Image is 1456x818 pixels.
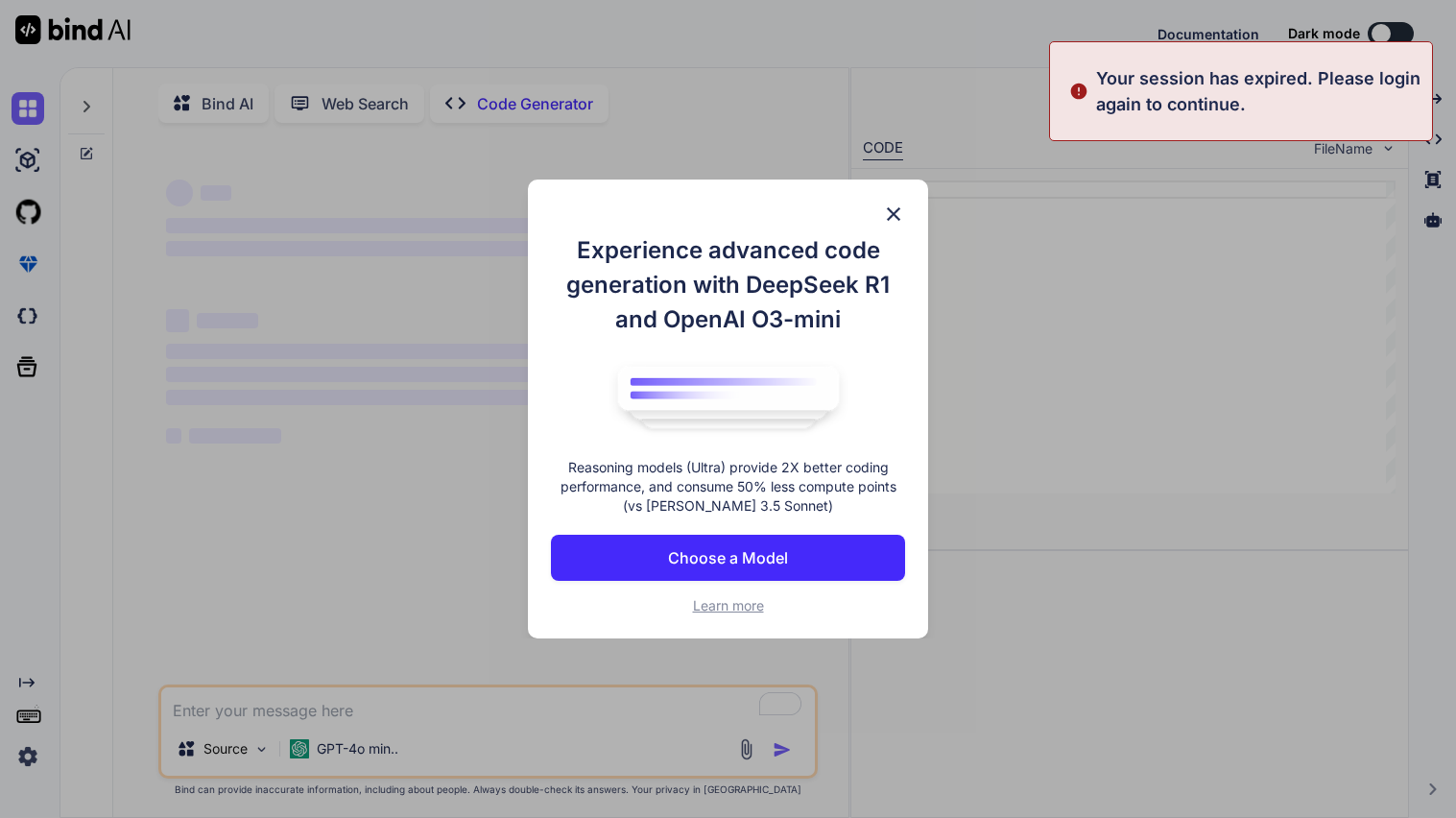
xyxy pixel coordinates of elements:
img: close [882,203,905,226]
p: Choose a Model [668,546,788,569]
h1: Experience advanced code generation with DeepSeek R1 and OpenAI O3-mini [551,233,905,337]
p: Your session has expired. Please login again to continue. [1096,65,1420,117]
button: Choose a Model [551,535,905,581]
p: Reasoning models (Ultra) provide 2X better coding performance, and consume 50% less compute point... [551,458,905,516]
img: bind logo [604,356,853,439]
img: alert [1069,65,1088,117]
span: Learn more [693,597,764,613]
